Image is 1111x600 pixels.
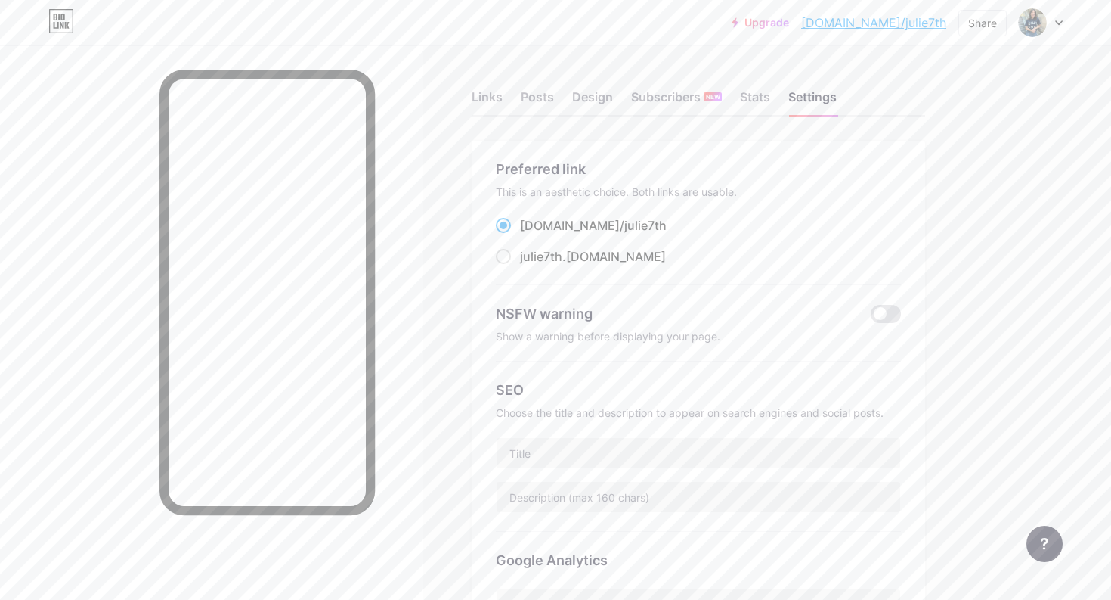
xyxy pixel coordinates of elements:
[472,88,503,115] div: Links
[572,88,613,115] div: Design
[496,159,901,179] div: Preferred link
[496,303,849,324] div: NSFW warning
[968,15,997,31] div: Share
[706,92,720,101] span: NEW
[624,218,667,233] span: julie7th
[631,88,722,115] div: Subscribers
[520,216,667,235] div: [DOMAIN_NAME]/
[496,550,901,570] div: Google Analytics
[732,17,789,29] a: Upgrade
[520,247,666,266] div: .[DOMAIN_NAME]
[496,380,901,400] div: SEO
[740,88,770,115] div: Stats
[496,185,901,198] div: This is an aesthetic choice. Both links are usable.
[496,330,901,343] div: Show a warning before displaying your page.
[520,249,562,264] span: julie7th
[496,406,901,419] div: Choose the title and description to appear on search engines and social posts.
[497,438,900,468] input: Title
[801,14,946,32] a: [DOMAIN_NAME]/julie7th
[521,88,554,115] div: Posts
[1018,8,1047,37] img: mariannahernz
[497,482,900,512] input: Description (max 160 chars)
[788,88,837,115] div: Settings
